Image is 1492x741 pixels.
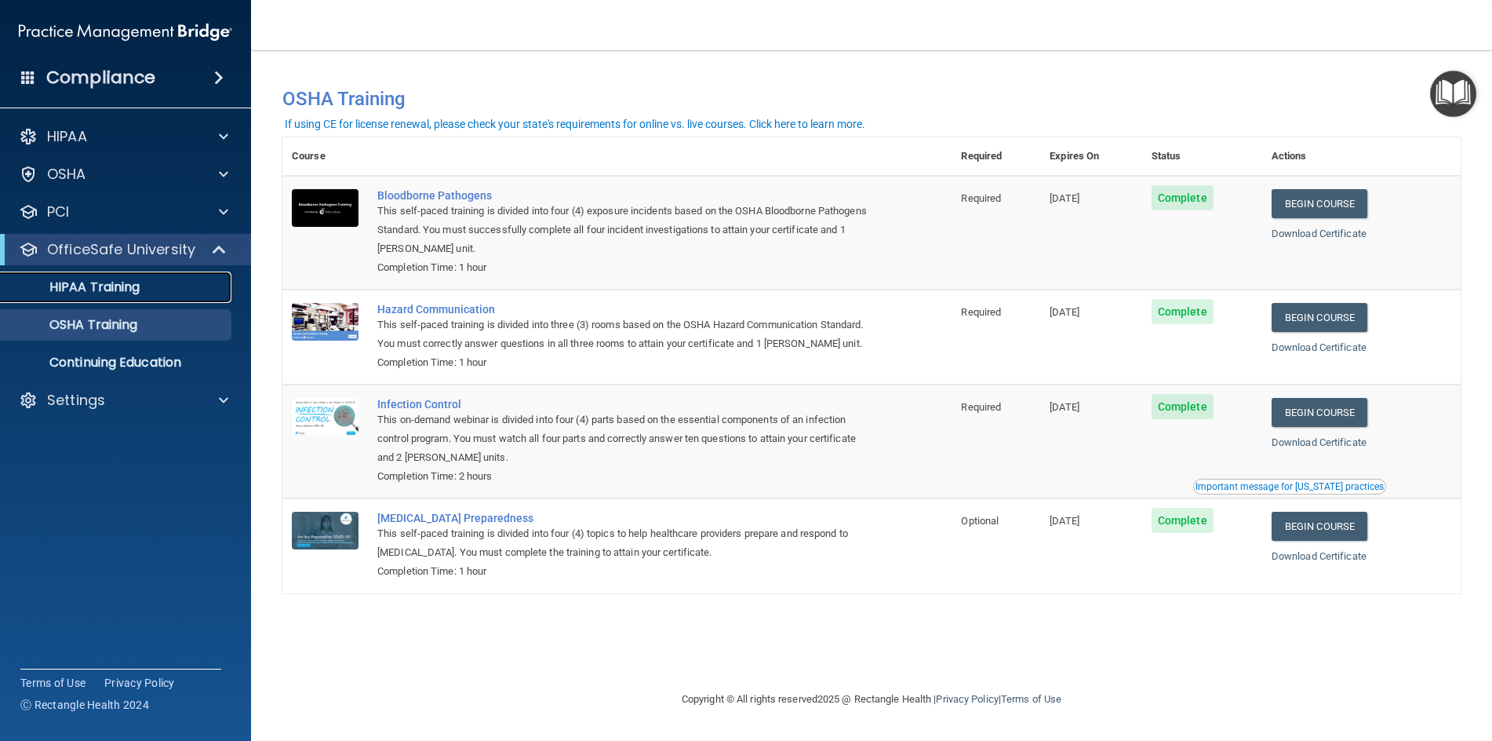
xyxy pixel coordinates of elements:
a: Terms of Use [1001,693,1061,705]
span: Optional [961,515,999,527]
span: Required [961,192,1001,204]
a: Begin Course [1272,398,1367,427]
a: Begin Course [1272,512,1367,541]
span: [DATE] [1050,192,1079,204]
div: Important message for [US_STATE] practices [1195,482,1384,491]
a: Terms of Use [20,675,86,691]
p: OfficeSafe University [47,240,195,259]
a: OSHA [19,165,228,184]
span: Required [961,401,1001,413]
div: Completion Time: 1 hour [377,353,873,372]
a: OfficeSafe University [19,240,227,259]
a: Download Certificate [1272,436,1366,448]
h4: Compliance [46,67,155,89]
a: Begin Course [1272,189,1367,218]
th: Course [282,137,368,176]
div: Completion Time: 2 hours [377,467,873,486]
span: Complete [1152,508,1214,533]
div: This self-paced training is divided into four (4) topics to help healthcare providers prepare and... [377,524,873,562]
a: Begin Course [1272,303,1367,332]
span: [DATE] [1050,306,1079,318]
div: Completion Time: 1 hour [377,562,873,581]
button: If using CE for license renewal, please check your state's requirements for online vs. live cours... [282,116,868,132]
a: Settings [19,391,228,410]
span: [DATE] [1050,401,1079,413]
button: Open Resource Center [1430,71,1476,117]
a: Privacy Policy [936,693,998,705]
img: PMB logo [19,16,232,48]
a: Download Certificate [1272,550,1366,562]
p: OSHA Training [10,317,137,333]
span: Complete [1152,299,1214,324]
h4: OSHA Training [282,88,1461,110]
div: This self-paced training is divided into four (4) exposure incidents based on the OSHA Bloodborne... [377,202,873,258]
p: Settings [47,391,105,410]
th: Actions [1262,137,1461,176]
a: [MEDICAL_DATA] Preparedness [377,512,873,524]
p: OSHA [47,165,86,184]
p: PCI [47,203,69,221]
div: Copyright © All rights reserved 2025 @ Rectangle Health | | [585,674,1158,725]
button: Read this if you are a dental practitioner in the state of CA [1193,479,1386,495]
span: Ⓒ Rectangle Health 2024 [20,697,149,713]
div: If using CE for license renewal, please check your state's requirements for online vs. live cours... [285,119,865,130]
a: Infection Control [377,398,873,411]
span: Required [961,306,1001,318]
a: Privacy Policy [104,675,175,691]
div: This self-paced training is divided into three (3) rooms based on the OSHA Hazard Communication S... [377,316,873,353]
p: Continuing Education [10,355,224,370]
iframe: Drift Widget Chat Controller [1221,630,1473,692]
a: Bloodborne Pathogens [377,189,873,202]
a: Download Certificate [1272,341,1366,353]
a: HIPAA [19,127,228,146]
div: This on-demand webinar is divided into four (4) parts based on the essential components of an inf... [377,411,873,467]
th: Status [1142,137,1262,176]
span: Complete [1152,185,1214,210]
a: Hazard Communication [377,303,873,316]
p: HIPAA [47,127,87,146]
div: Completion Time: 1 hour [377,258,873,277]
p: HIPAA Training [10,279,140,295]
a: PCI [19,203,228,221]
span: Complete [1152,394,1214,419]
th: Expires On [1040,137,1142,176]
span: [DATE] [1050,515,1079,527]
a: Download Certificate [1272,228,1366,239]
th: Required [952,137,1040,176]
